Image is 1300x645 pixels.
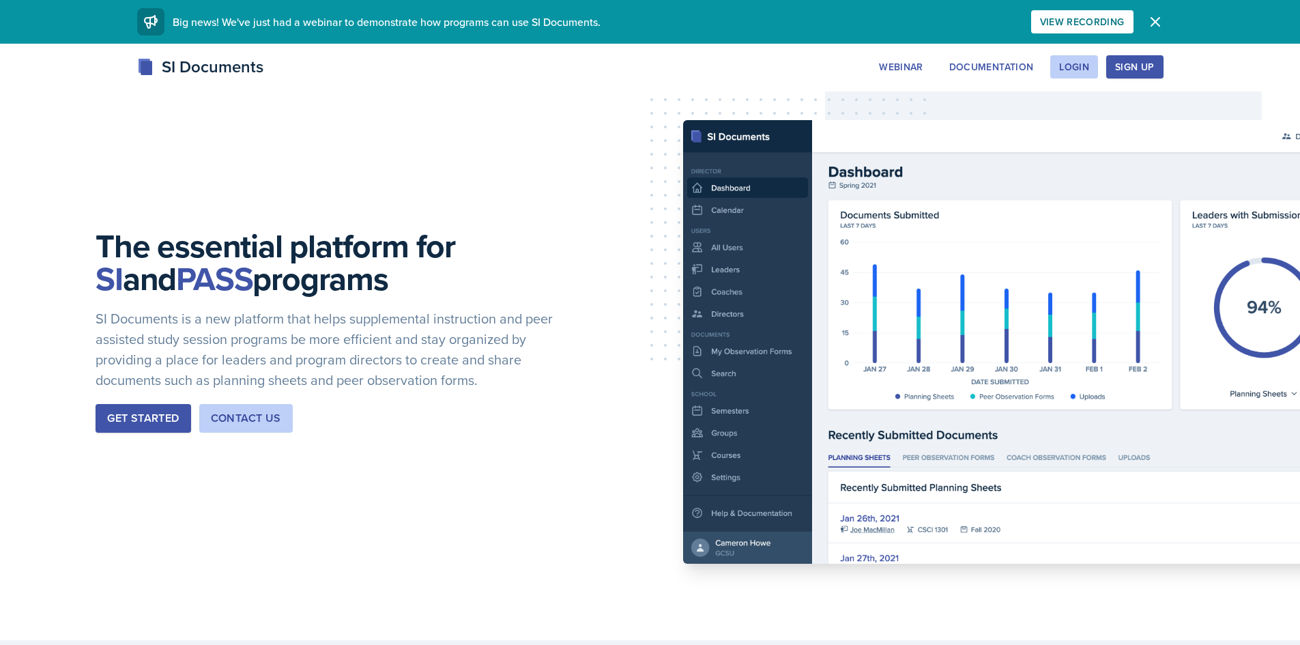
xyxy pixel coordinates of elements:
div: Sign Up [1115,61,1154,72]
div: View Recording [1040,16,1125,27]
button: Login [1050,55,1098,78]
span: Big news! We've just had a webinar to demonstrate how programs can use SI Documents. [173,14,601,29]
div: Login [1059,61,1089,72]
div: Contact Us [211,410,281,427]
div: SI Documents [137,55,263,79]
button: Get Started [96,404,190,433]
button: Sign Up [1106,55,1163,78]
button: Documentation [940,55,1043,78]
button: Webinar [870,55,931,78]
div: Webinar [879,61,923,72]
div: Documentation [949,61,1034,72]
button: Contact Us [199,404,293,433]
button: View Recording [1031,10,1133,33]
div: Get Started [107,410,179,427]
